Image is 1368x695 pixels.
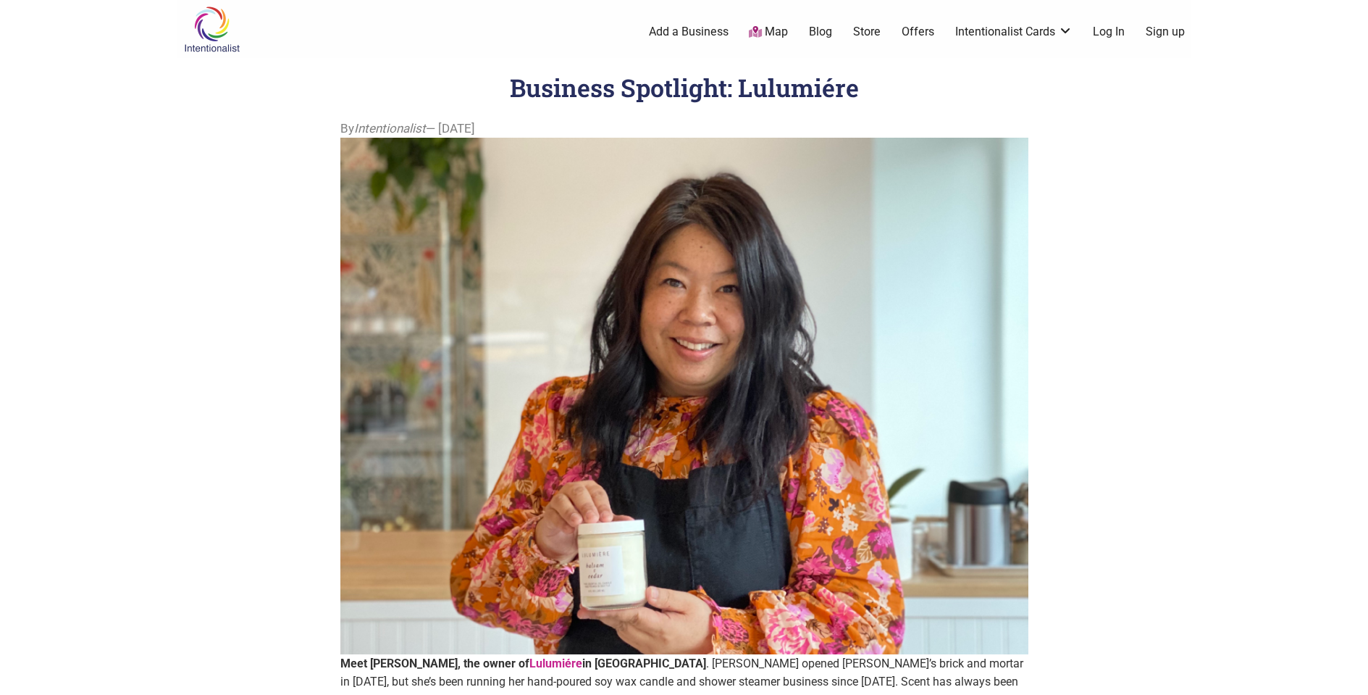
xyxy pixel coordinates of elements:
a: Store [853,24,881,40]
span: By — [DATE] [340,120,475,138]
i: Intentionalist [354,121,426,136]
strong: Meet [PERSON_NAME], the owner of [340,657,529,670]
h1: Business Spotlight: Lulumiére [510,71,859,104]
a: Lulumiére [529,657,582,670]
a: Offers [902,24,934,40]
a: Map [749,24,788,41]
a: Blog [809,24,832,40]
a: Log In [1093,24,1125,40]
a: Sign up [1146,24,1185,40]
img: Intentionalist [177,6,246,53]
a: Intentionalist Cards [955,24,1073,40]
a: Add a Business [649,24,729,40]
strong: in [GEOGRAPHIC_DATA] [582,657,706,670]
